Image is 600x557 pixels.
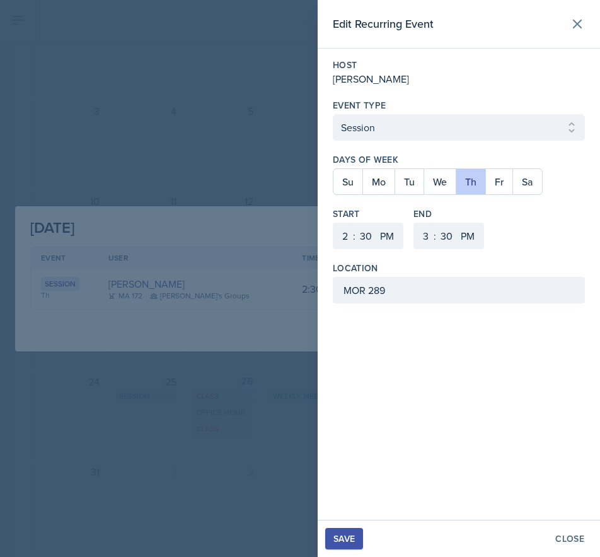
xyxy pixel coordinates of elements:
button: Su [333,169,362,194]
button: Save [325,528,363,549]
button: Tu [395,169,424,194]
button: We [424,169,456,194]
div: : [353,228,355,243]
button: Fr [485,169,512,194]
button: Close [547,528,592,549]
label: Location [333,262,378,274]
button: Th [456,169,485,194]
input: Enter location [333,277,585,303]
button: Sa [512,169,542,194]
div: Save [333,534,355,544]
label: Days of Week [333,153,585,166]
div: [PERSON_NAME] [333,71,585,86]
button: Mo [362,169,395,194]
div: Close [555,534,584,544]
label: Host [333,59,585,71]
label: Start [333,208,403,220]
div: : [434,228,436,243]
label: End [413,208,484,220]
h2: Edit Recurring Event [333,15,434,33]
label: Event Type [333,99,386,112]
